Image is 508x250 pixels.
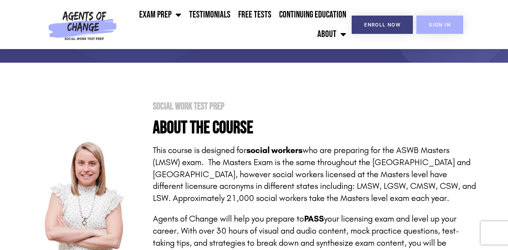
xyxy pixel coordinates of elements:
a: Continuing Education [275,5,350,25]
h2: Social Work Test Prep [153,102,476,111]
a: Free Tests [234,5,275,25]
nav: Menu [120,5,350,44]
a: Testimonials [185,5,234,25]
span: SIGN IN [429,22,451,27]
a: SIGN IN [416,16,463,34]
a: About [313,25,350,44]
strong: social workers [246,145,303,155]
p: This course is designed for who are preparing for the ASWB Masters (LMSW) exam. The Masters Exam ... [153,144,476,204]
h4: About the Course [153,119,476,137]
a: Enroll Now [352,16,413,34]
strong: PASS [304,214,324,224]
a: Exam Prep [135,5,185,25]
span: Enroll Now [364,22,400,27]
